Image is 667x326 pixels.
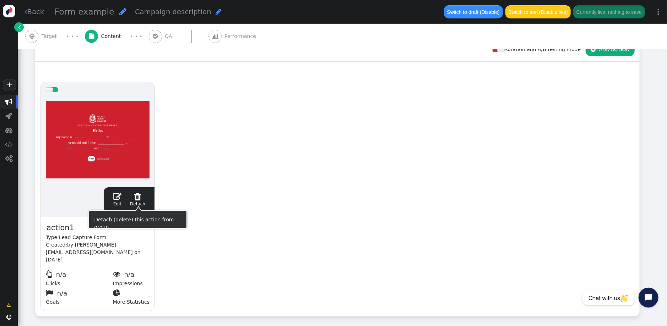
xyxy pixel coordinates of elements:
[57,289,67,297] span: n/a
[46,270,54,278] span: 
[94,216,182,223] div: Detach (delete) this action from group
[2,299,16,311] a: 
[6,112,12,120] span: 
[6,315,11,320] span: 
[573,5,645,18] button: Currently live: nothing to save
[46,234,150,241] div: Type:
[493,46,586,53] div: Rotation and A/B testing mode
[5,127,12,134] span: 
[66,32,78,41] div: · · ·
[46,269,113,287] div: Clicks
[591,46,596,52] span: 
[3,79,16,91] a: +
[216,8,222,15] span: 
[113,192,121,207] a: Edit
[5,141,13,148] span: 
[130,32,142,41] div: · · ·
[124,271,135,278] span: n/a
[113,269,150,287] div: Impressions
[212,33,218,39] span: 
[25,7,44,17] a: Back
[224,33,259,40] span: Performance
[25,8,27,15] span: 
[101,33,124,40] span: Content
[130,192,145,206] span: Detach
[55,7,114,17] span: Form example
[14,22,24,32] a: 
[149,24,208,49] a:  QA
[29,33,34,39] span: 
[46,242,141,263] span: by [PERSON_NAME][EMAIL_ADDRESS][DOMAIN_NAME] on [DATE]
[5,98,12,105] span: 
[165,33,175,40] span: QA
[153,33,158,39] span: 
[46,289,55,297] span: 
[505,5,571,18] button: Switch to test (Disable live)
[46,241,150,264] div: Created:
[130,192,145,201] span: 
[18,23,21,31] span: 
[113,270,123,278] span: 
[42,33,60,40] span: Target
[56,271,66,278] span: n/a
[113,192,121,201] span: 
[119,7,126,16] span: 
[586,43,635,56] button: ADD ACTION
[113,289,123,297] span: 
[5,155,13,162] span: 
[444,5,503,18] button: Switch to draft (Disable)
[46,222,75,234] span: action1
[85,24,149,49] a:  Content · · ·
[3,5,15,17] img: logo-icon.svg
[130,192,145,207] a: Detach
[135,8,211,16] span: Campaign description
[7,302,11,309] span: 
[59,234,106,240] span: Lead Capture Form
[89,33,94,39] span: 
[113,287,150,306] div: More Statistics
[208,24,272,49] a:  Performance
[25,24,85,49] a:  Target · · ·
[650,1,667,22] a: ⋮
[46,287,113,306] div: Goals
